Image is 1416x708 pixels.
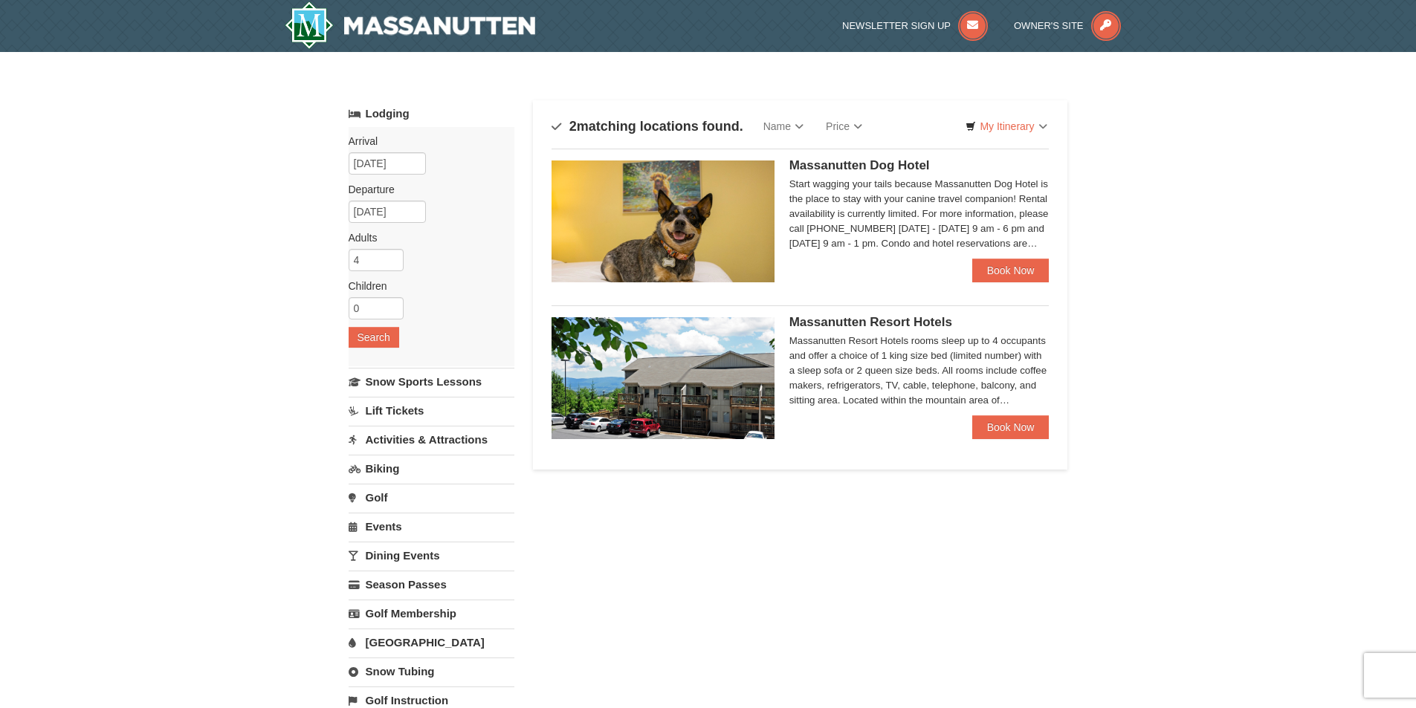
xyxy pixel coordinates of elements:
[349,368,514,395] a: Snow Sports Lessons
[789,177,1050,251] div: Start wagging your tails because Massanutten Dog Hotel is the place to stay with your canine trav...
[349,426,514,453] a: Activities & Attractions
[285,1,536,49] img: Massanutten Resort Logo
[752,111,815,141] a: Name
[552,119,743,134] h4: matching locations found.
[842,20,988,31] a: Newsletter Sign Up
[349,513,514,540] a: Events
[349,657,514,685] a: Snow Tubing
[349,100,514,127] a: Lodging
[349,134,503,149] label: Arrival
[552,160,775,282] img: 27428181-5-81c892a3.jpg
[349,182,503,197] label: Departure
[842,20,951,31] span: Newsletter Sign Up
[789,315,952,329] span: Massanutten Resort Hotels
[349,600,514,627] a: Golf Membership
[349,327,399,348] button: Search
[349,629,514,656] a: [GEOGRAPHIC_DATA]
[972,415,1050,439] a: Book Now
[349,542,514,569] a: Dining Events
[349,571,514,598] a: Season Passes
[285,1,536,49] a: Massanutten Resort
[349,230,503,245] label: Adults
[349,455,514,482] a: Biking
[956,115,1056,137] a: My Itinerary
[789,158,930,172] span: Massanutten Dog Hotel
[569,119,577,134] span: 2
[349,279,503,293] label: Children
[349,484,514,511] a: Golf
[349,397,514,424] a: Lift Tickets
[1014,20,1084,31] span: Owner's Site
[972,259,1050,282] a: Book Now
[789,334,1050,408] div: Massanutten Resort Hotels rooms sleep up to 4 occupants and offer a choice of 1 king size bed (li...
[1014,20,1121,31] a: Owner's Site
[815,111,873,141] a: Price
[552,317,775,439] img: 19219026-1-e3b4ac8e.jpg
